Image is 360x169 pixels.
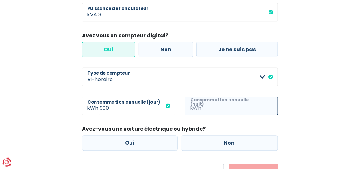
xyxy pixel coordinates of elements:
[82,136,178,151] label: Oui
[82,32,278,42] legend: Avez vous un compteur digital?
[82,97,100,115] span: kWh
[82,3,98,22] span: kVA
[196,42,278,57] label: Je ne sais pas
[82,42,135,57] label: Oui
[185,97,203,115] span: kWh
[139,42,194,57] label: Non
[181,136,278,151] label: Non
[82,126,278,136] legend: Avez-vous une voiture électrique ou hybride?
